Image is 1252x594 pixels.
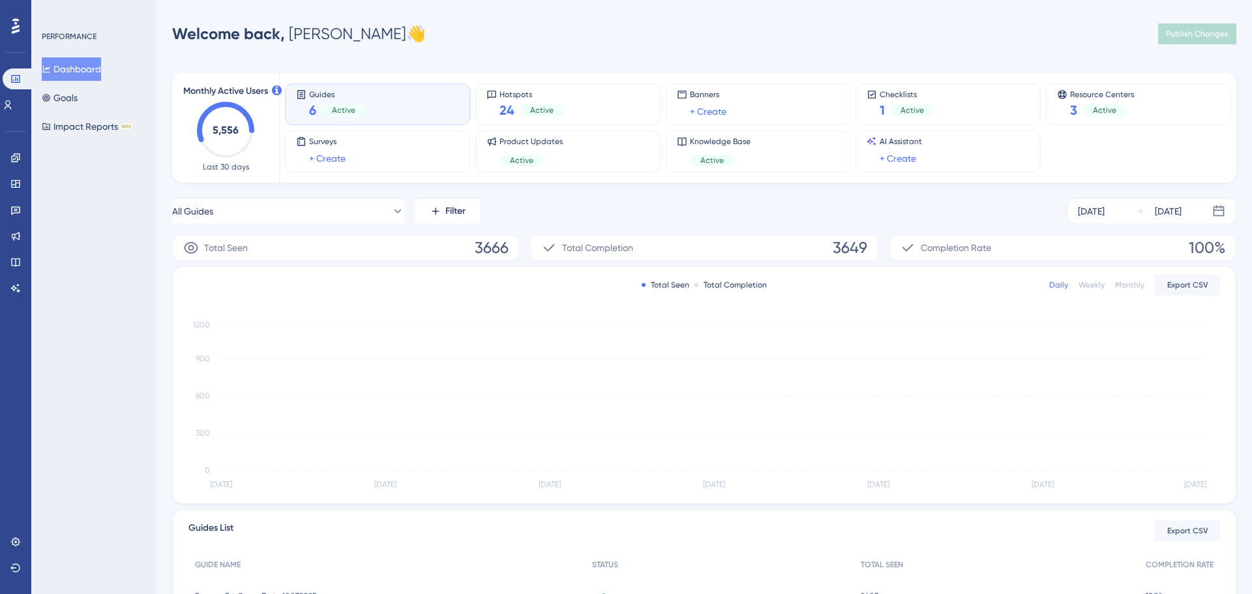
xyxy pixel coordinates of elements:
[203,162,249,172] span: Last 30 days
[833,237,867,258] span: 3649
[562,240,633,256] span: Total Completion
[690,136,751,147] span: Knowledge Base
[880,101,885,119] span: 1
[690,104,726,119] a: + Create
[867,480,889,489] tspan: [DATE]
[880,136,922,147] span: AI Assistant
[1167,280,1208,290] span: Export CSV
[204,240,248,256] span: Total Seen
[880,89,934,98] span: Checklists
[1155,520,1220,541] button: Export CSV
[121,123,132,130] div: BETA
[642,280,689,290] div: Total Seen
[172,23,426,44] div: [PERSON_NAME] 👋
[1167,526,1208,536] span: Export CSV
[193,320,210,329] tspan: 1200
[592,559,618,570] span: STATUS
[213,124,239,136] text: 5,556
[499,136,563,147] span: Product Updates
[172,203,213,219] span: All Guides
[475,237,509,258] span: 3666
[1078,203,1105,219] div: [DATE]
[196,391,210,400] tspan: 600
[510,155,533,166] span: Active
[1158,23,1236,44] button: Publish Changes
[1146,559,1214,570] span: COMPLETION RATE
[499,89,564,98] span: Hotspots
[921,240,991,256] span: Completion Rate
[1184,480,1206,489] tspan: [DATE]
[42,31,97,42] div: PERFORMANCE
[694,280,767,290] div: Total Completion
[374,480,396,489] tspan: [DATE]
[309,101,316,119] span: 6
[445,203,466,219] span: Filter
[703,480,725,489] tspan: [DATE]
[42,86,78,110] button: Goals
[690,89,726,100] span: Banners
[188,520,233,541] span: Guides List
[1155,203,1182,219] div: [DATE]
[700,155,724,166] span: Active
[183,83,268,99] span: Monthly Active Users
[1166,29,1229,39] span: Publish Changes
[1093,105,1116,115] span: Active
[196,354,210,363] tspan: 900
[415,198,480,224] button: Filter
[309,151,346,166] a: + Create
[332,105,355,115] span: Active
[172,198,404,224] button: All Guides
[42,57,101,81] button: Dashboard
[1155,275,1220,295] button: Export CSV
[172,24,285,43] span: Welcome back,
[1070,89,1134,98] span: Resource Centers
[1079,280,1105,290] div: Weekly
[1115,280,1144,290] div: Monthly
[530,105,554,115] span: Active
[195,559,241,570] span: GUIDE NAME
[210,480,232,489] tspan: [DATE]
[499,101,514,119] span: 24
[1032,480,1054,489] tspan: [DATE]
[309,89,366,98] span: Guides
[1189,237,1225,258] span: 100%
[309,136,346,147] span: Surveys
[42,115,132,138] button: Impact ReportsBETA
[196,428,210,438] tspan: 300
[539,480,561,489] tspan: [DATE]
[861,559,903,570] span: TOTAL SEEN
[1070,101,1077,119] span: 3
[1049,280,1068,290] div: Daily
[205,466,210,475] tspan: 0
[901,105,924,115] span: Active
[880,151,916,166] a: + Create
